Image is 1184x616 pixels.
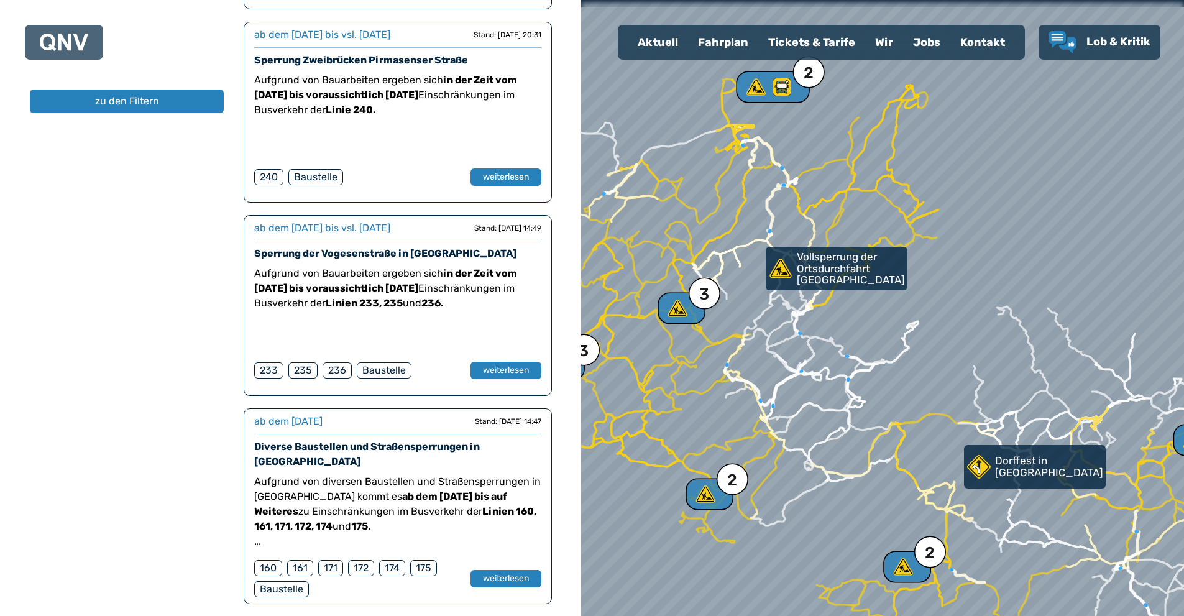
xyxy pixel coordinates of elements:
[964,445,1101,489] div: Dorffest in [GEOGRAPHIC_DATA]
[357,362,411,379] div: Baustelle
[579,343,589,359] div: 3
[351,520,368,532] strong: 175
[326,297,403,309] strong: Linien 233, 235
[254,362,283,379] div: 233
[699,287,709,303] div: 3
[470,570,541,587] button: weiterlesen
[287,560,313,576] div: 161
[254,581,309,597] div: Baustelle
[254,54,468,66] a: Sperrung Zweibrücken Pirmasenser Straße
[688,26,758,58] a: Fahrplan
[254,560,282,576] div: 160
[750,77,794,97] div: 2
[470,362,541,379] button: weiterlesen
[950,26,1015,58] a: Kontakt
[254,474,541,534] p: Aufgrund von diversen Baustellen und Straßensperrungen in [GEOGRAPHIC_DATA] kommt es zu Einschrän...
[410,560,437,576] div: 175
[470,168,541,186] button: weiterlesen
[379,560,405,576] div: 174
[254,169,283,185] div: 240
[903,26,950,58] a: Jobs
[892,557,920,577] div: 2
[288,362,318,379] div: 235
[254,441,480,467] a: Diverse Baustellen und Straßensperrungen in [GEOGRAPHIC_DATA]
[254,266,541,311] p: Aufgrund von Bauarbeiten ergeben sich Einschränkungen im Busverkehr der und
[30,90,224,113] button: zu den Filtern
[758,26,865,58] a: Tickets & Tarife
[766,247,907,290] a: Vollsperrung der Ortsdurchfahrt [GEOGRAPHIC_DATA]
[865,26,903,58] a: Wir
[326,104,376,116] strong: Linie 240.
[318,560,343,576] div: 171
[1049,31,1150,53] a: Lob & Kritik
[694,484,723,504] div: 2
[254,73,541,117] p: Aufgrund von Bauarbeiten ergeben sich Einschränkungen im Busverkehr der
[475,416,541,426] div: Stand: [DATE] 14:47
[474,30,541,40] div: Stand: [DATE] 20:31
[288,169,343,185] div: Baustelle
[766,247,902,290] div: Vollsperrung der Ortsdurchfahrt [GEOGRAPHIC_DATA]
[254,27,390,42] div: ab dem [DATE] bis vsl. [DATE]
[40,34,88,51] img: QNV Logo
[666,298,695,318] div: 3
[727,472,737,489] div: 2
[254,414,323,429] div: ab dem [DATE]
[348,560,374,576] div: 172
[474,223,541,233] div: Stand: [DATE] 14:49
[1086,35,1150,48] span: Lob & Kritik
[804,65,814,81] div: 2
[995,455,1103,478] p: Dorffest in [GEOGRAPHIC_DATA]
[254,221,390,236] div: ab dem [DATE] bis vsl. [DATE]
[421,297,444,309] strong: 236.
[323,362,352,379] div: 236
[628,26,688,58] a: Aktuell
[925,545,935,561] div: 2
[40,30,88,55] a: QNV Logo
[254,247,516,259] a: Sperrung der Vogesenstraße in [GEOGRAPHIC_DATA]
[964,445,1106,489] a: Dorffest in [GEOGRAPHIC_DATA]
[797,251,905,286] p: Vollsperrung der Ortsdurchfahrt [GEOGRAPHIC_DATA]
